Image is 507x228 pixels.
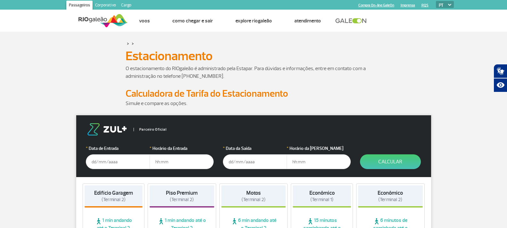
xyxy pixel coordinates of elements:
[126,65,382,80] p: O estacionamento do RIOgaleão é administrado pela Estapar. Para dúvidas e informações, entre em c...
[401,3,415,7] a: Imprensa
[94,190,133,196] strong: Edifício Garagem
[494,78,507,92] button: Abrir recursos assistivos.
[378,197,402,203] span: (Terminal 2)
[170,197,194,203] span: (Terminal 2)
[223,154,287,169] input: dd/mm/aaaa
[421,3,429,7] a: RQS
[102,197,126,203] span: (Terminal 2)
[126,88,382,100] h2: Calculadora de Tarifa do Estacionamento
[93,1,119,11] a: Corporativo
[126,51,382,61] h1: Estacionamento
[309,190,335,196] strong: Econômico
[127,40,129,47] a: >
[235,18,272,24] a: Explore RIOgaleão
[86,145,150,152] label: Data de Entrada
[246,190,261,196] strong: Motos
[358,3,394,7] a: Compra On-line GaleOn
[150,145,214,152] label: Horário da Entrada
[66,1,93,11] a: Passageiros
[126,100,382,107] p: Simule e compare as opções.
[241,197,266,203] span: (Terminal 2)
[287,154,351,169] input: hh:mm
[494,64,507,78] button: Abrir tradutor de língua de sinais.
[378,190,403,196] strong: Econômico
[139,18,150,24] a: Voos
[494,64,507,92] div: Plugin de acessibilidade da Hand Talk.
[132,40,134,47] a: >
[287,145,351,152] label: Horário da [PERSON_NAME]
[86,123,128,135] img: logo-zul.png
[86,154,150,169] input: dd/mm/aaaa
[150,154,214,169] input: hh:mm
[166,190,198,196] strong: Piso Premium
[360,154,421,169] button: Calcular
[310,197,333,203] span: (Terminal 1)
[223,145,287,152] label: Data da Saída
[119,1,134,11] a: Cargo
[172,18,213,24] a: Como chegar e sair
[134,128,167,131] span: Parceiro Oficial
[294,18,321,24] a: Atendimento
